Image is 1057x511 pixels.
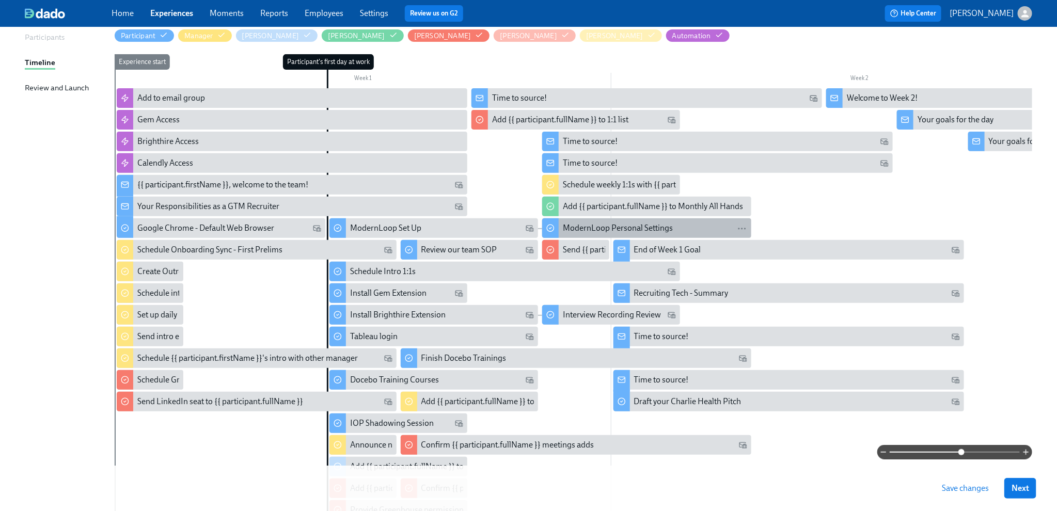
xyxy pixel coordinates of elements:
[401,392,539,411] div: Add {{ participant.fullName }} to Weekly Team Meeting
[542,175,680,195] div: Schedule weekly 1:1s with {{ participant.fullName }}
[586,31,643,41] div: Hide Zach Newman
[117,132,467,151] div: Brighthire Access
[542,305,680,325] div: Interview Recording Review
[952,246,960,254] svg: Work Email
[117,153,467,173] div: Calendly Access
[455,289,463,297] svg: Work Email
[117,370,183,390] div: Schedule Greenhouse & ModernLoop Review
[847,92,918,104] div: Welcome to Week 2!
[526,224,534,232] svg: Work Email
[329,283,467,303] div: Install Gem Extension
[329,218,538,238] div: ModernLoop Set Up
[580,29,662,42] button: [PERSON_NAME]
[117,240,397,260] div: Schedule Onboarding Sync - First Prelims
[137,179,308,190] div: {{ participant.firstName }}, welcome to the team!
[329,327,538,346] div: Tableau login
[408,29,490,42] button: [PERSON_NAME]
[421,244,497,255] div: Review our team SOP
[952,376,960,384] svg: Work Email
[137,114,180,125] div: Gem Access
[471,110,680,130] div: Add {{ participant.fullName }} to 1:1 list
[563,157,618,169] div: Time to source!
[329,262,680,281] div: Schedule Intro 1:1s
[137,266,400,277] div: Create Outreach Review w/ Manager meeting for {{ participant.fullName }}
[117,110,467,130] div: Gem Access
[1012,483,1029,493] span: Next
[668,311,676,319] svg: Work Email
[542,197,751,216] div: Add {{ participant.fullName }} to Monthly All Hands
[117,327,183,346] div: Send intro email
[634,396,742,407] div: Draft your Charlie Health Pitch
[952,289,960,297] svg: Work Email
[137,201,279,212] div: Your Responsibilities as a GTM Recruiter
[563,201,743,212] div: Add {{ participant.fullName }} to Monthly All Hands
[810,94,818,102] svg: Work Email
[918,114,993,125] div: Your goals for the day
[492,92,547,104] div: Time to source!
[350,309,446,321] div: Install Brighthire Extension
[471,88,822,108] div: Time to source!
[112,8,134,18] a: Home
[401,348,751,368] div: Finish Docebo Trainings
[117,197,467,216] div: Your Responsibilities as a GTM Recruiter
[542,240,609,260] div: Send {{ participant.fullName }} the behavioral assessment
[414,31,471,41] div: Hide Mel Mohn
[563,309,661,321] div: Interview Recording Review
[117,305,183,325] div: Set up daily EOD wrap ups
[401,435,751,455] div: Confirm {{ participant.fullName }} meetings adds
[563,244,765,255] div: Send {{ participant.fullName }} the behavioral assessment
[455,202,463,211] svg: Work Email
[890,8,936,19] span: Help Center
[137,374,297,386] div: Schedule Greenhouse & ModernLoop Review
[121,31,155,41] div: Hide Participant
[137,396,303,407] div: Send LinkedIn seat to {{ participant.fullName }}
[739,354,747,362] svg: Work Email
[421,396,614,407] div: Add {{ participant.fullName }} to Weekly Team Meeting
[350,374,439,386] div: Docebo Training Courses
[526,311,534,319] svg: Work Email
[329,305,538,325] div: Install Brighthire Extension
[283,54,374,70] div: Participant's first day at work
[542,132,893,151] div: Time to source!
[137,309,229,321] div: Set up daily EOD wrap ups
[117,348,397,368] div: Schedule {{ participant.firstName }}'s intro with other manager
[350,266,416,277] div: Schedule Intro 1:1s
[952,397,960,406] svg: Work Email
[634,244,701,255] div: End of Week 1 Goal
[563,136,618,147] div: Time to source!
[150,8,193,18] a: Experiences
[137,136,199,147] div: Brighthire Access
[613,240,964,260] div: End of Week 1 Goal
[1004,478,1036,499] button: Next
[455,419,463,427] svg: Work Email
[117,392,397,411] div: Send LinkedIn seat to {{ participant.fullName }}
[350,331,398,342] div: Tableau login
[117,218,325,238] div: Google Chrome - Default Web Browser
[405,5,463,22] button: Review us on G2
[542,153,893,173] div: Time to source!
[384,246,392,254] svg: Work Email
[184,31,213,41] div: Hide Manager
[634,374,689,386] div: Time to source!
[526,376,534,384] svg: Work Email
[421,439,594,451] div: Confirm {{ participant.fullName }} meetings adds
[313,224,321,232] svg: Work Email
[117,88,467,108] div: Add to email group
[137,222,274,234] div: Google Chrome - Default Web Browser
[421,353,507,364] div: Finish Docebo Trainings
[563,179,743,190] div: Schedule weekly 1:1s with {{ participant.fullName }}
[25,82,89,93] div: Review and Launch
[401,240,539,260] div: Review our team SOP
[350,461,534,472] div: Add {{ participant.fullName }} to Tableau Dashboard
[880,159,889,167] svg: Work Email
[672,31,711,41] div: Hide Automation
[613,392,964,411] div: Draft your Charlie Health Pitch
[137,157,193,169] div: Calendly Access
[117,283,183,303] div: Schedule intro with {{ participant.fullName }} and {{ manager.firstName }}
[25,57,55,68] div: Timeline
[935,478,996,499] button: Save changes
[942,483,989,493] span: Save changes
[210,8,244,18] a: Moments
[455,181,463,189] svg: Work Email
[666,29,730,42] button: Automation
